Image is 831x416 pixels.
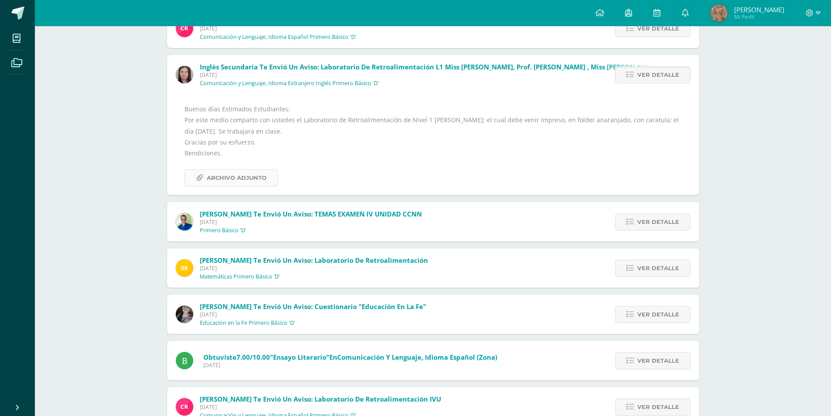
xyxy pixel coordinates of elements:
span: "Ensayo literario" [270,353,329,361]
span: Ver detalle [637,399,679,415]
span: [PERSON_NAME] [734,5,784,14]
p: Comunicación y Lenguaje, Idioma Español Primero Básico 'D' [200,34,356,41]
img: ab28fb4d7ed199cf7a34bbef56a79c5b.png [176,20,193,37]
span: Ver detalle [637,214,679,230]
p: Primero Básico 'D' [200,227,246,234]
span: Mi Perfil [734,13,784,21]
img: 8af0450cf43d44e38c4a1497329761f3.png [176,66,193,83]
span: Ver detalle [637,21,679,37]
span: [PERSON_NAME] te envió un aviso: Laboratorio de Retroalimentación [200,256,428,265]
span: [DATE] [200,218,422,226]
span: [DATE] [203,361,497,369]
span: Ver detalle [637,260,679,276]
span: Archivo Adjunto [207,170,267,186]
img: 692ded2a22070436d299c26f70cfa591.png [176,213,193,230]
p: Matemáticas Primero Básico 'D' [200,273,280,280]
p: Comunicación y Lenguaje, Idioma Extranjero Inglés Primero Básico 'D' [200,80,379,87]
span: [PERSON_NAME] te envió un aviso: TEMAS EXAMEN IV UNIDAD CCNN [200,210,422,218]
a: Archivo Adjunto [185,169,278,186]
span: 7.00/10.00 [236,353,270,361]
img: 03c2987289e60ca238394da5f82a525a.png [176,259,193,277]
span: [PERSON_NAME] te envió un aviso: Cuestionario "Educación en la Fe" [200,302,426,311]
img: 8322e32a4062cfa8b237c59eedf4f548.png [176,306,193,323]
span: [DATE] [200,311,426,318]
span: Ver detalle [637,67,679,83]
div: Buenos días Estimados Estudiantes: Por este medio comparto con ustedes el Laboratorio de Retroali... [185,103,682,186]
span: Inglés Secundaria te envió un aviso: Laboratorio de Retroalimentación L1 Miss [PERSON_NAME], Prof... [200,62,805,71]
span: Obtuviste en [203,353,497,361]
p: Educación en la Fe Primero Básico 'D' [200,320,295,327]
span: [DATE] [200,265,428,272]
span: Ver detalle [637,353,679,369]
img: ab28fb4d7ed199cf7a34bbef56a79c5b.png [176,398,193,416]
span: Comunicación y Lenguaje, Idioma Español (Zona) [337,353,497,361]
span: [DATE] [200,403,441,411]
img: 67a3ee5be09eb7eedf428c1a72d31e06.png [710,4,728,22]
span: [DATE] [200,71,805,79]
span: Ver detalle [637,306,679,323]
span: [PERSON_NAME] te envió un aviso: Laboratorio de retroalimentación IVU [200,395,441,403]
span: [DATE] [200,25,372,32]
